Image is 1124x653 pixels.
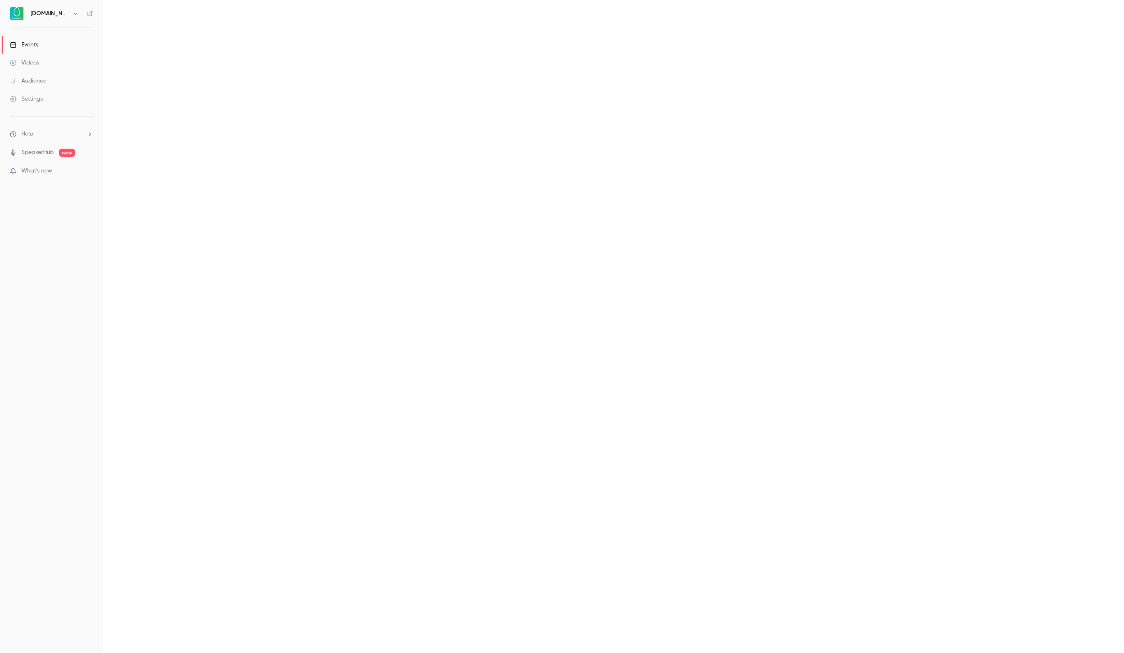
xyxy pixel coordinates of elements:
[10,77,46,85] div: Audience
[59,149,75,157] span: new
[10,130,93,138] li: help-dropdown-opener
[21,167,52,175] span: What's new
[21,130,33,138] span: Help
[30,9,69,18] h6: [DOMAIN_NAME]
[10,59,39,67] div: Videos
[21,148,54,157] a: SpeakerHub
[10,7,23,20] img: Avokaado.io
[10,41,38,49] div: Events
[10,95,43,103] div: Settings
